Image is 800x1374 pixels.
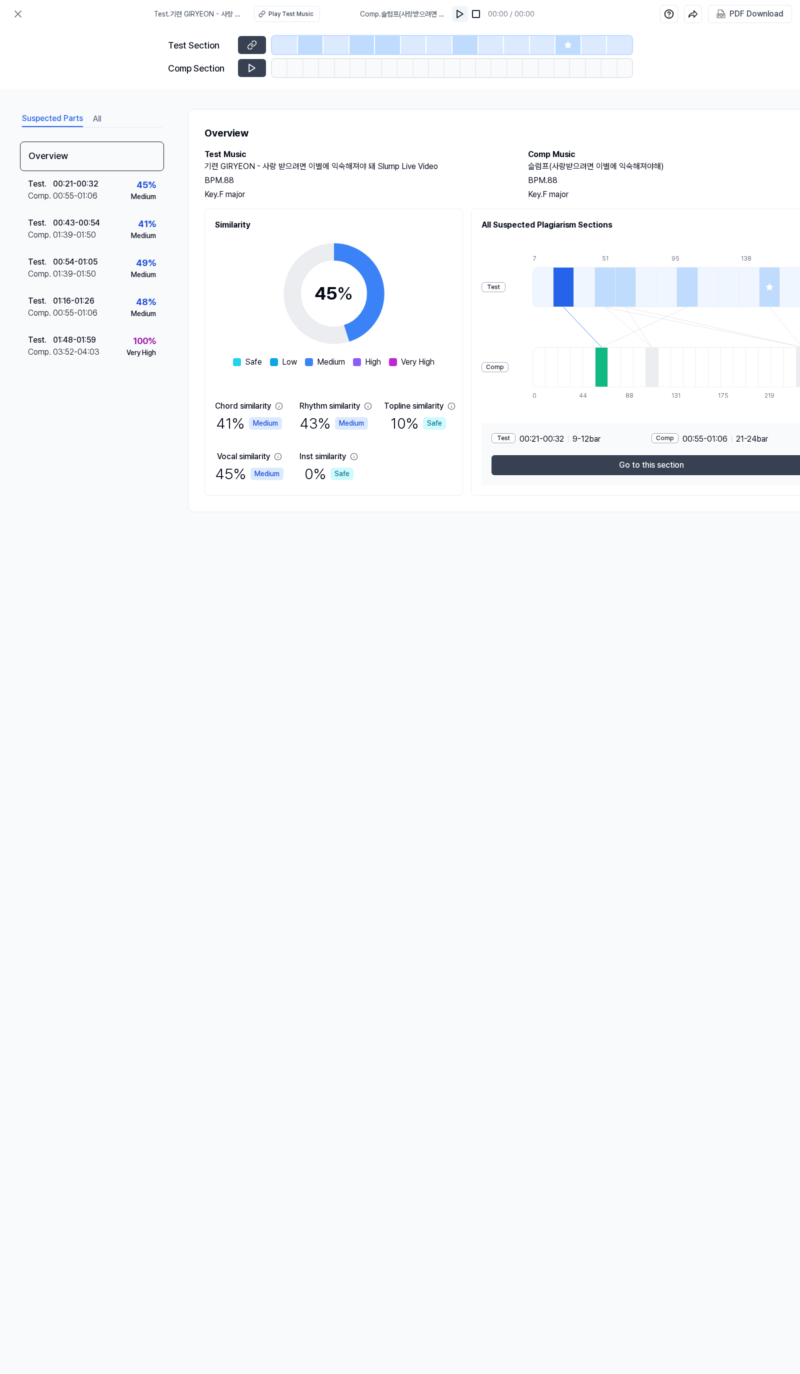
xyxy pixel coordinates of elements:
button: All [93,111,101,127]
div: 100 % [133,334,156,348]
div: 00:43 - 00:54 [53,217,100,229]
div: 01:39 - 01:50 [53,268,96,280]
button: Suspected Parts [22,111,83,127]
div: Comp [651,433,678,443]
h2: Test Music [204,149,508,161]
img: play [455,9,465,19]
span: Medium [317,356,345,368]
span: Comp . 슬럼프(사랑받으려면 이별에 익숙해져야해) [360,9,448,20]
div: Comp . [28,307,53,319]
div: Test . [28,217,53,229]
div: Comp . [28,190,53,202]
div: Test [491,433,515,443]
div: 219 [764,391,777,400]
div: Rhythm similarity [299,400,360,412]
div: Medium [249,417,282,430]
img: share [688,9,698,19]
div: 88 [625,391,638,400]
div: Comp . [28,229,53,241]
div: Vocal similarity [217,451,270,463]
div: 41 % [216,412,282,435]
span: Low [282,356,297,368]
div: PDF Download [729,8,783,21]
span: % [337,283,353,304]
img: PDF Download [716,10,725,19]
img: stop [471,9,481,19]
div: Overview [20,142,164,171]
button: Play Test Music [254,6,320,22]
div: Comp Section [168,62,232,75]
div: BPM. 88 [204,175,508,187]
div: Medium [335,417,368,430]
span: High [365,356,381,368]
div: Medium [131,309,156,319]
div: 43 % [299,412,368,435]
div: Comp [481,362,508,372]
span: Test . 기련 GIRYEON - 사랑 받으려면 이별에 익숙해져야 돼 Slump Live Video [154,9,242,20]
div: 131 [671,391,684,400]
div: 175 [718,391,730,400]
div: Test [481,282,505,292]
div: 00:21 - 00:32 [53,178,98,190]
button: PDF Download [714,6,785,23]
div: 95 [671,254,692,263]
div: 03:52 - 04:03 [53,346,99,358]
div: Safe [330,468,353,480]
div: Key. F major [204,189,508,201]
div: 48 % [136,295,156,309]
div: 51 [602,254,622,263]
div: Medium [131,231,156,241]
div: Play Test Music [268,10,313,19]
div: 41 % [138,217,156,231]
div: 00:54 - 01:05 [53,256,97,268]
div: Inst similarity [299,451,346,463]
h2: Similarity [215,219,452,231]
span: Very High [401,356,434,368]
span: 00:21 - 00:32 [519,433,564,445]
img: help [664,9,674,19]
div: 0 [532,391,545,400]
span: 00:55 - 01:06 [682,433,727,445]
div: 45 % [215,463,283,485]
div: Topline similarity [384,400,443,412]
div: Medium [250,468,283,480]
span: 9 - 12 bar [572,433,600,445]
h2: 기련 GIRYEON - 사랑 받으려면 이별에 익숙해져야 돼 Slump Live Video [204,161,508,173]
div: Test . [28,178,53,190]
span: Safe [245,356,262,368]
div: 01:48 - 01:59 [53,334,96,346]
div: 00:55 - 01:06 [53,307,97,319]
div: Medium [131,270,156,280]
div: 00:55 - 01:06 [53,190,97,202]
div: 45 % [136,178,156,192]
div: Test Section [168,39,232,52]
div: Comp . [28,268,53,280]
div: 7 [532,254,553,263]
div: 10 % [390,412,446,435]
div: 44 [579,391,591,400]
div: 01:39 - 01:50 [53,229,96,241]
div: 01:16 - 01:26 [53,295,94,307]
div: 138 [741,254,761,263]
div: Very High [126,348,156,358]
div: Safe [423,417,446,430]
span: 21 - 24 bar [736,433,768,445]
div: Test . [28,334,53,346]
div: 00:00 / 00:00 [488,9,534,20]
div: Test . [28,295,53,307]
div: 49 % [136,256,156,270]
div: Comp . [28,346,53,358]
div: Chord similarity [215,400,271,412]
div: Test . [28,256,53,268]
div: 0 % [304,463,353,485]
div: 45 [314,280,353,307]
div: Medium [131,192,156,202]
